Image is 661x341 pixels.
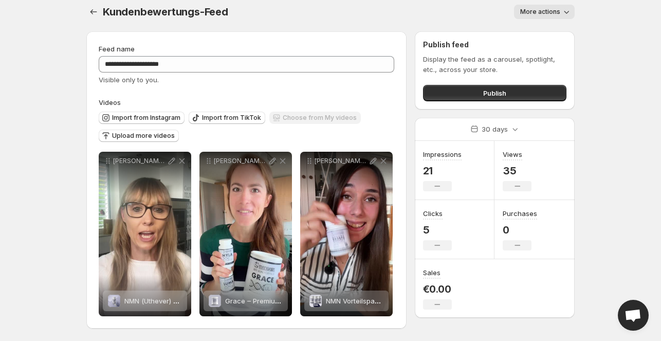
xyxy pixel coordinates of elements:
[103,6,228,18] span: Kundenbewertungs-Feed
[423,54,566,75] p: Display the feed as a carousel, spotlight, etc., across your store.
[423,267,440,278] h3: Sales
[202,114,261,122] span: Import from TikTok
[99,112,185,124] button: Import from Instagram
[423,208,443,219] h3: Clicks
[189,112,265,124] button: Import from TikTok
[199,152,292,316] div: [PERSON_NAME]-BewertungGrace – Premium Kollagen Pulver (Verisol® B)Grace – Premium Kollagen [PERS...
[108,295,120,307] img: NMN (Uthever) Kapseln
[99,130,179,142] button: Upload more videos
[482,124,508,134] p: 30 days
[520,8,560,16] span: More actions
[423,283,452,295] p: €0.00
[99,45,135,53] span: Feed name
[99,98,121,106] span: Videos
[326,297,430,305] span: NMN Vorteilspack NAD+ Booster
[483,88,506,98] span: Publish
[113,157,167,165] p: [PERSON_NAME]-Bewertung
[423,149,462,159] h3: Impressions
[423,224,452,236] p: 5
[112,132,175,140] span: Upload more videos
[503,224,537,236] p: 0
[309,295,322,307] img: NMN Vorteilspack NAD+ Booster
[209,295,221,307] img: Grace – Premium Kollagen Pulver (Verisol® B)
[503,208,537,219] h3: Purchases
[99,76,159,84] span: Visible only to you.
[423,85,566,101] button: Publish
[86,5,101,19] button: Settings
[618,300,649,331] a: Open chat
[423,40,566,50] h2: Publish feed
[300,152,393,316] div: [PERSON_NAME]-BewertungNMN Vorteilspack NAD+ BoosterNMN Vorteilspack NAD+ Booster
[503,149,522,159] h3: Views
[423,165,462,177] p: 21
[124,297,199,305] span: NMN (Uthever) Kapseln
[315,157,368,165] p: [PERSON_NAME]-Bewertung
[503,165,531,177] p: 35
[225,297,403,305] span: Grace – Premium Kollagen [PERSON_NAME] (Verisol® B)
[514,5,575,19] button: More actions
[214,157,267,165] p: [PERSON_NAME]-Bewertung
[99,152,191,316] div: [PERSON_NAME]-BewertungNMN (Uthever) KapselnNMN (Uthever) Kapseln
[112,114,180,122] span: Import from Instagram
